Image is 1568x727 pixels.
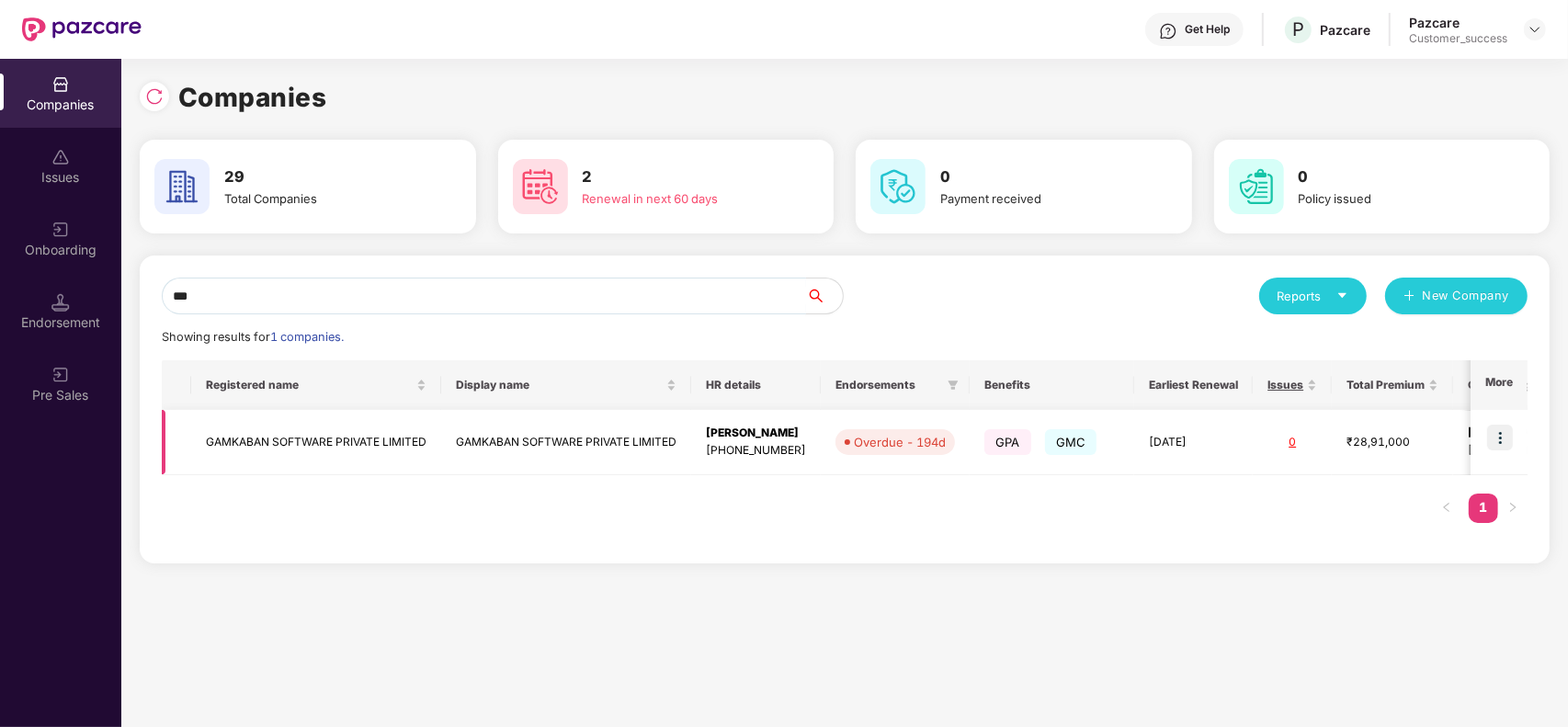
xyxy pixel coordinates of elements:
[51,75,70,94] img: svg+xml;base64,PHN2ZyBpZD0iQ29tcGFuaWVzIiB4bWxucz0iaHR0cDovL3d3dy53My5vcmcvMjAwMC9zdmciIHdpZHRoPS...
[441,360,691,410] th: Display name
[1346,378,1425,392] span: Total Premium
[835,378,940,392] span: Endorsements
[1471,360,1528,410] th: More
[1253,360,1332,410] th: Issues
[1185,22,1230,37] div: Get Help
[1159,22,1177,40] img: svg+xml;base64,PHN2ZyBpZD0iSGVscC0zMngzMiIgeG1sbnM9Imh0dHA6Ly93d3cudzMub3JnLzIwMDAvc3ZnIiB3aWR0aD...
[1528,22,1542,37] img: svg+xml;base64,PHN2ZyBpZD0iRHJvcGRvd24tMzJ4MzIiIHhtbG5zPSJodHRwOi8vd3d3LnczLm9yZy8yMDAwL3N2ZyIgd2...
[456,378,663,392] span: Display name
[51,366,70,384] img: svg+xml;base64,PHN2ZyB3aWR0aD0iMjAiIGhlaWdodD0iMjAiIHZpZXdCb3g9IjAgMCAyMCAyMCIgZmlsbD0ibm9uZSIgeG...
[1267,378,1303,392] span: Issues
[1292,18,1304,40] span: P
[1332,360,1453,410] th: Total Premium
[1320,21,1370,39] div: Pazcare
[51,221,70,239] img: svg+xml;base64,PHN2ZyB3aWR0aD0iMjAiIGhlaWdodD0iMjAiIHZpZXdCb3g9IjAgMCAyMCAyMCIgZmlsbD0ibm9uZSIgeG...
[51,293,70,312] img: svg+xml;base64,PHN2ZyB3aWR0aD0iMTQuNSIgaGVpZ2h0PSIxNC41IiB2aWV3Qm94PSIwIDAgMTYgMTYiIGZpbGw9Im5vbm...
[191,360,441,410] th: Registered name
[1409,14,1507,31] div: Pazcare
[206,378,413,392] span: Registered name
[51,148,70,166] img: svg+xml;base64,PHN2ZyBpZD0iSXNzdWVzX2Rpc2FibGVkIiB4bWxucz0iaHR0cDovL3d3dy53My5vcmcvMjAwMC9zdmciIH...
[22,17,142,41] img: New Pazcare Logo
[1409,31,1507,46] div: Customer_success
